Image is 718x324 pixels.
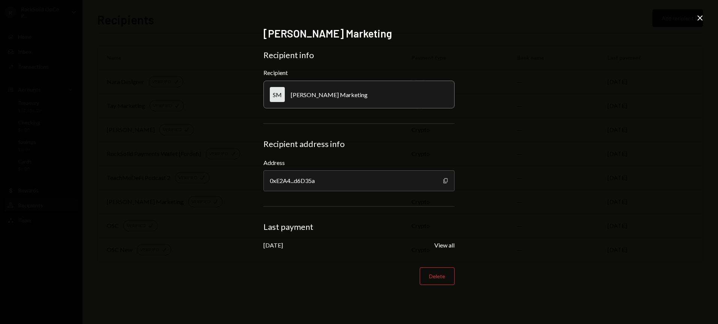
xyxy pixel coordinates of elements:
[434,241,455,249] button: View all
[420,267,455,285] button: Delete
[263,26,455,41] h2: [PERSON_NAME] Marketing
[263,241,283,249] div: [DATE]
[291,91,368,98] div: [PERSON_NAME] Marketing
[263,170,455,191] div: 0xE2A4...d6D35a
[263,139,455,149] div: Recipient address info
[263,69,455,76] div: Recipient
[263,158,455,167] label: Address
[263,50,455,60] div: Recipient info
[263,222,455,232] div: Last payment
[270,87,285,102] div: SM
